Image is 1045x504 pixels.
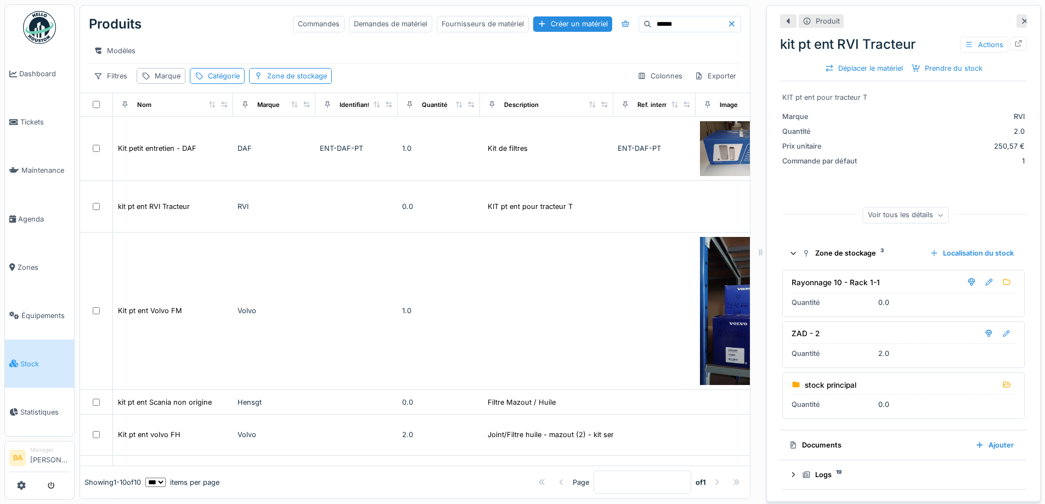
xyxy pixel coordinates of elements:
summary: Logs19 [784,465,1023,485]
div: Identifiant interne [340,100,393,110]
div: 2.0 [878,348,889,359]
span: Équipements [21,310,70,321]
a: Statistiques [5,388,74,436]
div: 1.0 [402,305,476,316]
div: DAF [238,143,311,154]
div: Kit petit entretien - DAF [118,143,196,154]
div: Marque [782,111,865,122]
div: Showing 1 - 10 of 10 [84,477,141,488]
div: 0.0 [402,201,476,212]
div: Modèles [89,43,140,59]
div: Catégorie [208,71,240,81]
a: Stock [5,339,74,388]
div: kit pt ent RVI Tracteur [118,201,190,212]
span: Dashboard [19,69,70,79]
div: Quantité [792,399,874,410]
div: Page [573,477,589,488]
li: BA [9,450,26,466]
a: Agenda [5,195,74,243]
div: 250,57 € [869,141,1025,151]
div: kit pt ent RVI Tracteur [780,35,1027,54]
div: 0.0 [402,397,476,407]
div: Actions [960,37,1008,53]
img: Kit pt ent Volvo FM [700,237,773,385]
div: Filtres [89,68,132,84]
div: Manager [30,446,70,454]
div: Logs [802,469,1014,480]
div: Produits [89,10,142,38]
div: RVI [238,201,311,212]
summary: Zone de stockage3Localisation du stock [784,243,1023,264]
div: Exporter [690,68,741,84]
div: ZAD - 2 [792,328,820,339]
div: Documents [789,440,967,450]
span: Tickets [20,117,70,127]
div: RVI [869,111,1025,122]
div: items per page [145,477,219,488]
div: 1.0 [402,143,476,154]
div: Marque [155,71,180,81]
div: Kit pt ent Volvo FM [118,305,182,316]
div: Quantité [422,100,448,110]
div: Description [504,100,539,110]
div: Prendre du stock [907,61,987,76]
div: Ref. interne [637,100,672,110]
div: Zone de stockage [802,248,921,258]
div: 1 [869,156,1025,166]
div: Commandes [293,16,344,32]
a: Dashboard [5,50,74,98]
li: [PERSON_NAME] [30,446,70,469]
div: Déplacer le matériel [821,61,907,76]
strong: of 1 [696,477,706,488]
div: Créer un matériel [533,16,612,31]
img: Badge_color-CXgf-gQk.svg [23,11,56,44]
img: Kit petit entretien - DAF [700,121,773,177]
a: Zones [5,243,74,291]
div: Prix unitaire [782,141,865,151]
div: Quantité [782,126,865,137]
a: Maintenance [5,146,74,195]
div: Image [720,100,738,110]
div: Rayonnage 10 - Rack 1-1 [792,277,880,288]
div: Demandes de matériel [349,16,432,32]
div: kit pt ent Scania non origine [118,397,212,407]
div: Quantité [792,297,874,308]
span: Stock [20,359,70,369]
div: 0.0 [878,399,889,410]
div: KIT pt ent pour tracteur T [488,201,573,212]
div: Localisation du stock [925,246,1018,261]
span: Maintenance [21,165,70,175]
div: Zone de stockage [267,71,327,81]
div: Voir tous les détails [863,207,949,223]
div: 2.0 [869,126,1025,137]
div: 2.0 [402,429,476,440]
div: ENT-DAF-PT [618,143,691,154]
div: Hensgt [238,397,311,407]
span: Statistiques [20,407,70,417]
div: 0.0 [878,297,889,308]
div: Colonnes [632,68,687,84]
div: Marque [257,100,280,110]
a: Équipements [5,291,74,339]
div: stock principal [805,380,856,390]
div: Joint/Filtre huile - mazout (2) - kit service [488,429,627,440]
span: Agenda [18,214,70,224]
div: Volvo [238,305,311,316]
div: KIT pt ent pour tracteur T [782,92,1025,103]
div: Ajouter [971,438,1018,452]
div: Kit pt ent volvo FH [118,429,180,440]
div: Quantité [792,348,874,359]
span: Zones [18,262,70,273]
div: Commande par défaut [782,156,865,166]
div: ENT-DAF-PT [320,143,393,154]
div: Produit [816,16,840,26]
div: Volvo [238,429,311,440]
a: Tickets [5,98,74,146]
div: Fournisseurs de matériel [437,16,529,32]
div: Nom [137,100,151,110]
summary: DocumentsAjouter [784,435,1023,455]
a: BA Manager[PERSON_NAME] [9,446,70,472]
div: Filtre Mazout / Huile [488,397,556,407]
div: Kit de filtres [488,143,528,154]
